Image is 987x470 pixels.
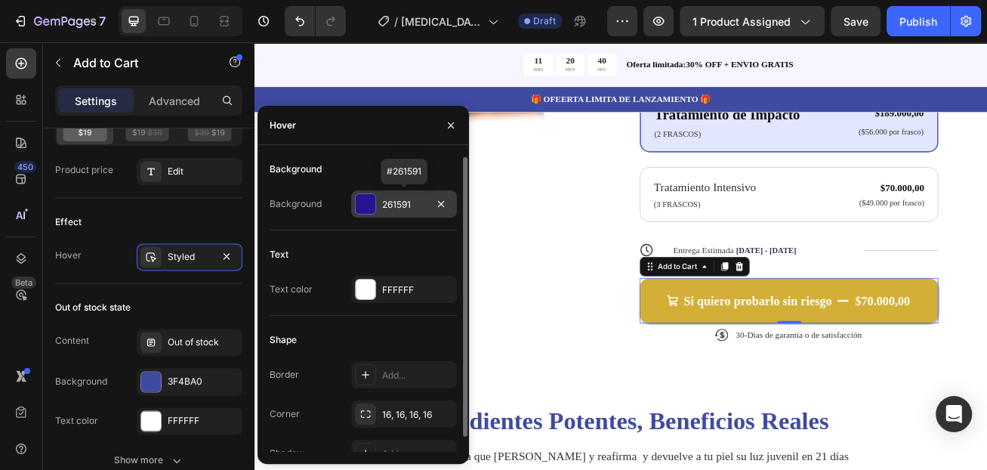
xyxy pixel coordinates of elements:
div: Border [270,368,299,382]
div: Background [270,162,322,176]
div: Product price [55,163,113,177]
div: Open Intercom Messenger [936,396,972,432]
div: 450 [14,161,36,173]
div: Undo/Redo [285,6,346,36]
p: ($56.000 por frasco) [748,105,828,118]
p: ($49.000 por frasco) [748,193,829,206]
div: Shape [270,333,297,347]
div: Beta [11,277,36,289]
div: Shadow [270,447,304,460]
button: Save [831,6,881,36]
span: 1 product assigned [692,14,791,29]
p: 7 [99,12,106,30]
div: $189.000,00 [746,79,830,97]
div: Text color [270,283,313,296]
span: [DATE] - [DATE] [596,252,670,263]
button: 1 product assigned [680,6,825,36]
p: Tratamiento de Impacto [495,77,674,104]
iframe: Design area [254,42,987,470]
div: Background [55,375,107,388]
span: Save [844,15,868,28]
button: Si quiero probarlo sin riesgo [477,292,846,348]
span: / [394,14,398,29]
p: 30-Dias de garantía o de satisfacción [595,355,751,369]
div: 3F4BA0 [168,375,239,388]
div: Show more [114,453,184,468]
p: Advanced [149,93,200,109]
button: Publish [887,6,950,36]
div: Hover [55,249,82,262]
button: 7 [6,6,113,36]
div: Add... [382,447,453,461]
div: Effect [55,215,82,229]
div: Corner [270,407,300,421]
p: Add to Cart [73,54,202,72]
p: (3 FRASCOS) [494,193,621,209]
div: Publish [899,14,937,29]
p: Oferta limitada:30% OFF + ENVIO GRATIS [460,20,905,36]
div: 16, 16, 16, 16 [382,408,453,422]
span: Draft [533,14,556,28]
div: Text color [55,414,98,428]
div: Edit [168,165,239,178]
div: $70.000,00 [742,308,813,331]
p: (2 FRASCOS) [495,107,674,122]
div: Add to Cart [495,271,551,284]
div: Styled [168,250,211,264]
div: Out of stock [168,335,239,349]
div: $70.000,00 [747,170,831,191]
div: Content [55,334,89,348]
div: Hover [270,119,296,132]
span: [MEDICAL_DATA] Solution Suero Antiarrugas [401,14,482,29]
div: Add... [382,369,453,382]
span: Entrega Estimada [518,252,593,263]
div: FFFFFF [382,283,453,297]
div: Background [270,197,322,211]
div: FFFFFF [168,414,239,428]
div: Si quiero probarlo sin riesgo [531,310,714,329]
div: Out of stock state [55,301,131,314]
div: 261591 [382,198,426,212]
p: Tratamiento Intensivo [494,169,621,190]
div: Text [270,248,288,261]
p: Settings [75,93,117,109]
p: 🎁 OFEERTA LIMITA DE LANZAMIENTO 🎁 [2,63,905,79]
